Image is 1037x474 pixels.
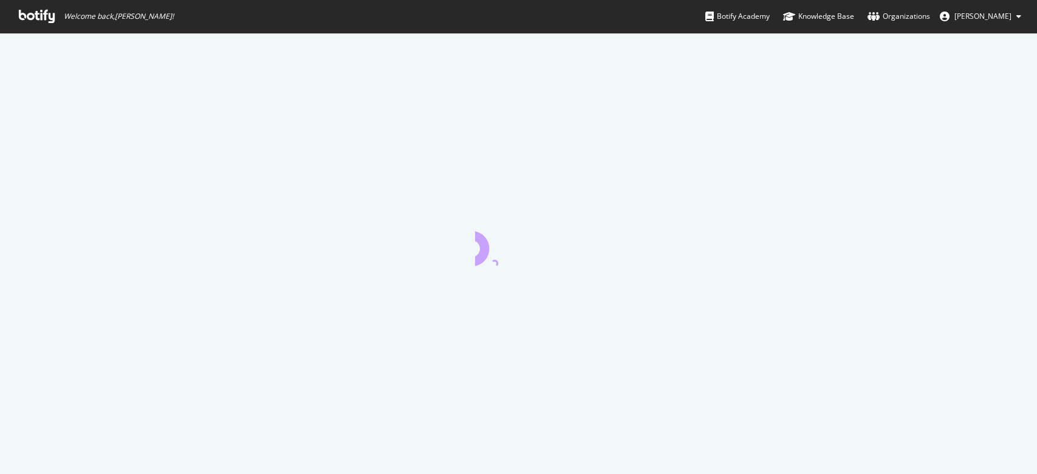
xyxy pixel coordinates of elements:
span: Welcome back, [PERSON_NAME] ! [64,12,174,21]
button: [PERSON_NAME] [930,7,1031,26]
div: Botify Academy [705,10,770,22]
div: Organizations [868,10,930,22]
span: Sabrina Baco [954,11,1011,21]
div: animation [475,222,563,266]
div: Knowledge Base [783,10,854,22]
